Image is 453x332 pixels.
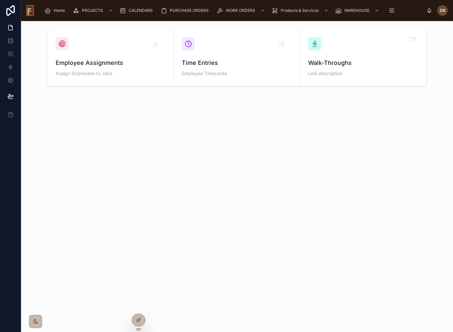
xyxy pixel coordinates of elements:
[170,8,209,13] span: PURCHASE ORDERS
[54,8,65,13] span: Home
[300,29,426,86] a: Walk-ThroughsLink description
[118,5,157,16] a: CALENDARS
[308,70,418,77] span: Link description
[270,5,332,16] a: Products & Services
[215,5,268,16] a: WORK ORDERS
[182,58,292,68] span: Time Entries
[226,8,255,13] span: WORK ORDERS
[440,8,445,13] span: DB
[159,5,213,16] a: PURCHASE ORDERS
[26,5,34,16] img: App logo
[281,8,319,13] span: Products & Services
[48,29,174,86] a: Employee AssignmentsAssign Employees to Jobs
[56,58,166,68] span: Employee Assignments
[56,70,166,77] span: Assign Employees to Jobs
[174,29,300,86] a: Time EntriesEmployee Timecards
[308,58,418,68] span: Walk-Throughs
[129,8,153,13] span: CALENDARS
[344,8,369,13] span: WAREHOUSE
[71,5,116,16] a: PROJECTS
[42,5,69,16] a: Home
[333,5,383,16] a: WAREHOUSE
[39,3,427,18] div: scrollable content
[182,70,292,77] span: Employee Timecards
[82,8,103,13] span: PROJECTS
